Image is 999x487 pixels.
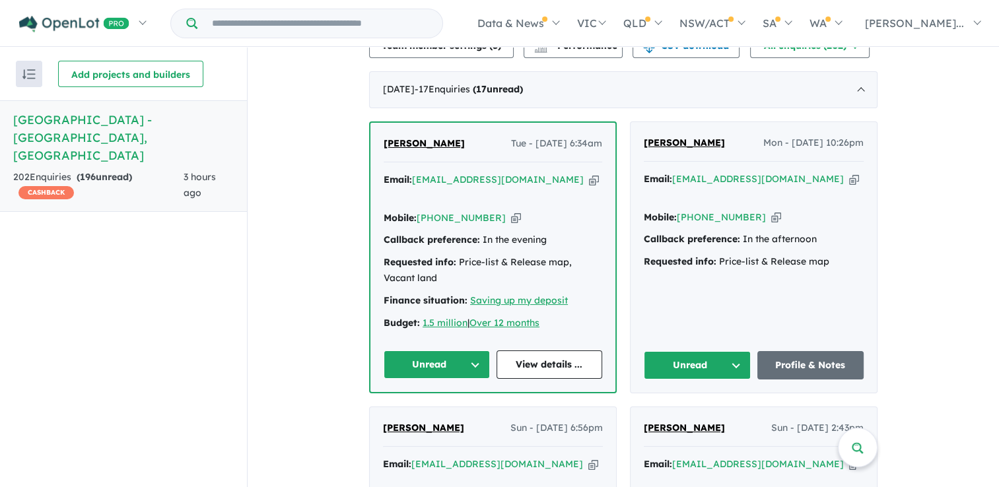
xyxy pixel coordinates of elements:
[644,458,672,470] strong: Email:
[80,171,96,183] span: 196
[771,420,864,436] span: Sun - [DATE] 2:43pm
[644,232,864,247] div: In the afternoon
[384,212,417,224] strong: Mobile:
[384,256,456,268] strong: Requested info:
[865,16,964,30] span: [PERSON_NAME]...
[384,255,602,286] div: Price-list & Release map, Vacant land
[384,137,465,149] span: [PERSON_NAME]
[511,136,602,152] span: Tue - [DATE] 6:34am
[469,317,539,329] a: Over 12 months
[589,173,599,187] button: Copy
[644,137,725,148] span: [PERSON_NAME]
[412,174,584,185] a: [EMAIL_ADDRESS][DOMAIN_NAME]
[588,457,598,471] button: Copy
[13,111,234,164] h5: [GEOGRAPHIC_DATA] - [GEOGRAPHIC_DATA] , [GEOGRAPHIC_DATA]
[644,173,672,185] strong: Email:
[423,317,467,329] a: 1.5 million
[411,458,583,470] a: [EMAIL_ADDRESS][DOMAIN_NAME]
[13,170,184,201] div: 202 Enquir ies
[369,71,878,108] div: [DATE]
[497,350,603,379] a: View details ...
[644,233,740,245] strong: Callback preference:
[763,135,864,151] span: Mon - [DATE] 10:26pm
[58,61,203,87] button: Add projects and builders
[757,351,864,379] a: Profile & Notes
[19,16,129,32] img: Openlot PRO Logo White
[383,458,411,470] strong: Email:
[384,315,602,331] div: |
[384,317,420,329] strong: Budget:
[644,422,725,434] span: [PERSON_NAME]
[644,255,716,267] strong: Requested info:
[384,294,467,306] strong: Finance situation:
[18,186,74,199] span: CASHBACK
[200,9,440,38] input: Try estate name, suburb, builder or developer
[184,171,216,199] span: 3 hours ago
[510,420,603,436] span: Sun - [DATE] 6:56pm
[384,350,490,379] button: Unread
[384,174,412,185] strong: Email:
[415,83,523,95] span: - 17 Enquir ies
[384,234,480,245] strong: Callback preference:
[473,83,523,95] strong: ( unread)
[383,420,464,436] a: [PERSON_NAME]
[476,83,487,95] span: 17
[384,232,602,248] div: In the evening
[22,69,36,79] img: sort.svg
[384,136,465,152] a: [PERSON_NAME]
[677,211,766,223] a: [PHONE_NUMBER]
[644,254,864,270] div: Price-list & Release map
[77,171,132,183] strong: ( unread)
[644,420,725,436] a: [PERSON_NAME]
[417,212,506,224] a: [PHONE_NUMBER]
[644,211,677,223] strong: Mobile:
[849,172,859,186] button: Copy
[470,294,568,306] a: Saving up my deposit
[644,351,751,379] button: Unread
[771,211,781,224] button: Copy
[534,44,547,53] img: bar-chart.svg
[672,458,844,470] a: [EMAIL_ADDRESS][DOMAIN_NAME]
[383,422,464,434] span: [PERSON_NAME]
[511,211,521,225] button: Copy
[644,135,725,151] a: [PERSON_NAME]
[672,173,844,185] a: [EMAIL_ADDRESS][DOMAIN_NAME]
